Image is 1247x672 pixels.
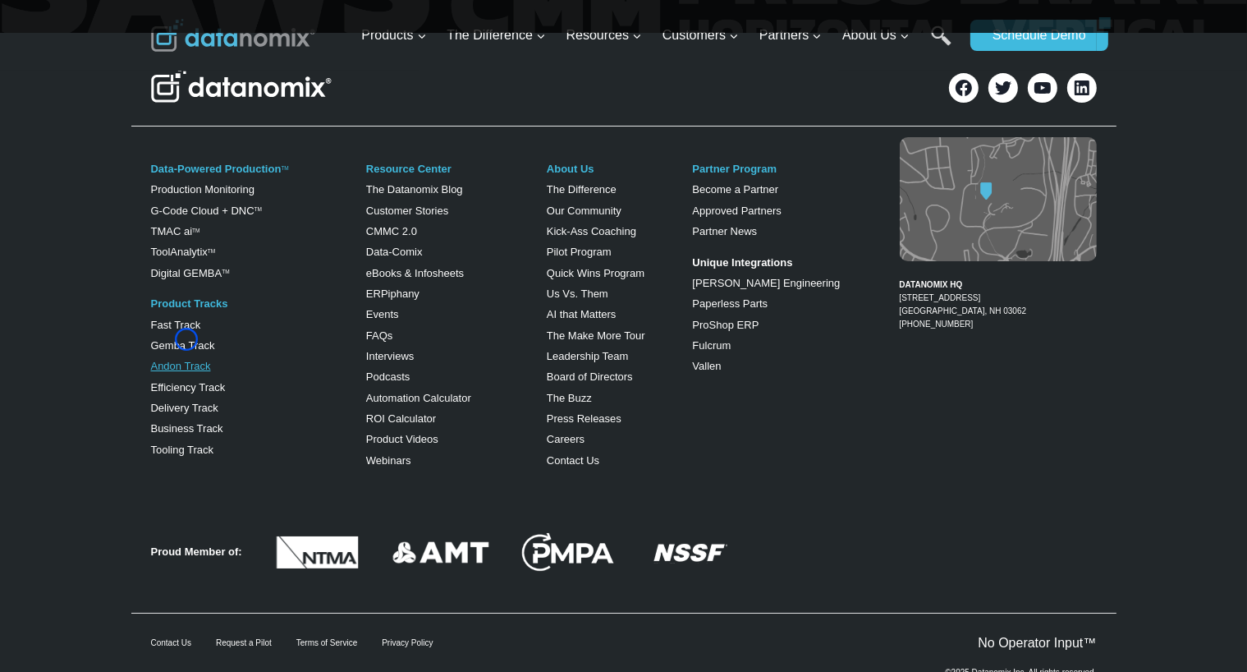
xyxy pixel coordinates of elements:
a: Automation Calculator [366,392,471,404]
a: ToolAnalytix [151,246,208,258]
a: Andon Track [151,360,211,372]
a: FAQs [366,329,393,342]
strong: DATANOMIX HQ [900,280,963,289]
a: TM [281,165,288,171]
a: TMAC aiTM [151,225,200,237]
a: [PERSON_NAME] Engineering [692,277,840,289]
span: Customers [662,25,739,46]
a: Become a Partner [692,183,778,196]
a: Podcasts [366,371,410,383]
a: TM [208,248,215,254]
a: Us Vs. Them [547,288,608,300]
img: Datanomix Logo [151,67,332,103]
a: Interviews [366,350,415,362]
a: Data-Powered Production [151,163,282,175]
a: About Us [547,163,594,175]
a: Fast Track [151,319,201,331]
a: Search [931,25,951,62]
a: Efficiency Track [151,381,226,394]
img: Datanomix [151,19,315,52]
a: Pilot Program [547,246,612,258]
a: [STREET_ADDRESS][GEOGRAPHIC_DATA], NH 03062 [900,293,1027,315]
a: Production Monitoring [151,183,254,196]
strong: Proud Member of: [151,545,242,558]
a: Our Community [547,205,621,217]
a: ERPiphany [366,288,419,300]
sup: TM [222,269,229,274]
a: Tooling Track [151,444,214,456]
a: Business Track [151,422,223,435]
span: Products [361,25,426,46]
a: AI that Matters [547,308,617,320]
a: Press Releases [547,412,621,425]
a: Resource Center [366,163,452,175]
a: Approved Partners [692,205,781,217]
a: Quick Wins Program [547,267,644,279]
a: Contact Us [547,454,599,467]
a: ProShop ERP [692,319,759,331]
a: G-Code Cloud + DNCTM [151,205,262,217]
a: Customer Stories [366,205,448,217]
a: Request a Pilot [216,638,272,647]
a: The Make More Tour [547,329,645,342]
a: Partner Program [692,163,777,175]
a: Privacy Policy [382,638,433,647]
a: eBooks & Infosheets [366,267,464,279]
a: Data-Comix [366,246,423,258]
sup: TM [254,206,262,212]
span: About Us [842,25,910,46]
span: The Difference [447,25,546,46]
a: No Operator Input™ [978,636,1096,650]
a: Partner News [692,225,757,237]
a: Events [366,308,399,320]
a: Vallen [692,360,721,372]
a: The Datanomix Blog [366,183,463,196]
a: Fulcrum [692,339,731,352]
a: The Difference [547,183,617,196]
nav: Primary Navigation [355,9,962,62]
a: Product Videos [366,433,438,445]
a: Terms of Service [296,638,357,647]
a: Webinars [366,454,411,467]
a: Board of Directors [547,371,633,383]
strong: Unique Integrations [692,256,792,269]
a: Delivery Track [151,402,218,414]
span: Partners [759,25,822,46]
a: Paperless Parts [692,297,768,310]
a: ROI Calculator [366,412,436,425]
a: Contact Us [151,638,191,647]
a: Kick-Ass Coaching [547,225,636,237]
a: Product Tracks [151,297,228,310]
sup: TM [192,228,199,233]
a: Schedule Demo [970,20,1097,51]
a: Careers [547,433,585,445]
a: Leadership Team [547,350,629,362]
a: Gemba Track [151,339,215,352]
a: The Buzz [547,392,592,404]
img: Datanomix map image [900,137,1097,261]
a: Digital GEMBATM [151,267,230,279]
span: Resources [566,25,642,46]
a: CMMC 2.0 [366,225,417,237]
figcaption: [PHONE_NUMBER] [900,265,1097,331]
